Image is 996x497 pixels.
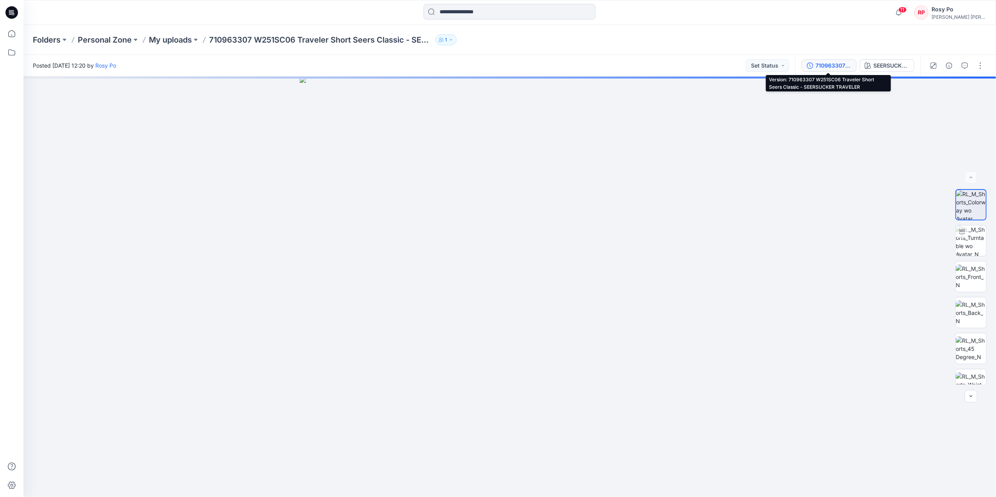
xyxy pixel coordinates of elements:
img: RL_M_Shorts_Front_N [956,265,986,289]
div: [PERSON_NAME] [PERSON_NAME] [932,14,986,20]
img: RL_M_Shorts_Back_N [956,300,986,325]
p: 1 [445,36,447,44]
a: My uploads [149,34,192,45]
span: 11 [898,7,907,13]
div: Rosy Po [932,5,986,14]
img: RL_M_Shorts_Turntable wo Avatar_N [956,225,986,256]
img: eyJhbGciOiJIUzI1NiIsImtpZCI6IjAiLCJzbHQiOiJzZXMiLCJ0eXAiOiJKV1QifQ.eyJkYXRhIjp7InR5cGUiOiJzdG9yYW... [300,77,720,497]
button: SEERSUCKE R PREPPY FUNSHORT - 001 [860,59,914,72]
button: 710963307 W251SC06 Traveler Short Seers Classic - SEERSUCKER TRAVELER [802,59,857,72]
div: RP [914,5,928,20]
div: SEERSUCKE R PREPPY FUNSHORT - 001 [873,61,909,70]
span: Posted [DATE] 12:20 by [33,61,116,70]
img: RL_M_Shorts_Colorway wo Avatar [956,190,986,220]
div: 710963307 W251SC06 Traveler Short Seers Classic - SEERSUCKER TRAVELER [815,61,851,70]
button: 1 [435,34,457,45]
a: Rosy Po [95,62,116,69]
img: RL_M_Shorts_Waist Details_N [956,372,986,397]
a: Folders [33,34,61,45]
img: RL_M_Shorts_45 Degree_N [956,336,986,361]
p: 710963307 W251SC06 Traveler Short Seers Classic - SEERSUCKER TRAVELER [209,34,432,45]
a: Personal Zone [78,34,132,45]
button: Details [943,59,955,72]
